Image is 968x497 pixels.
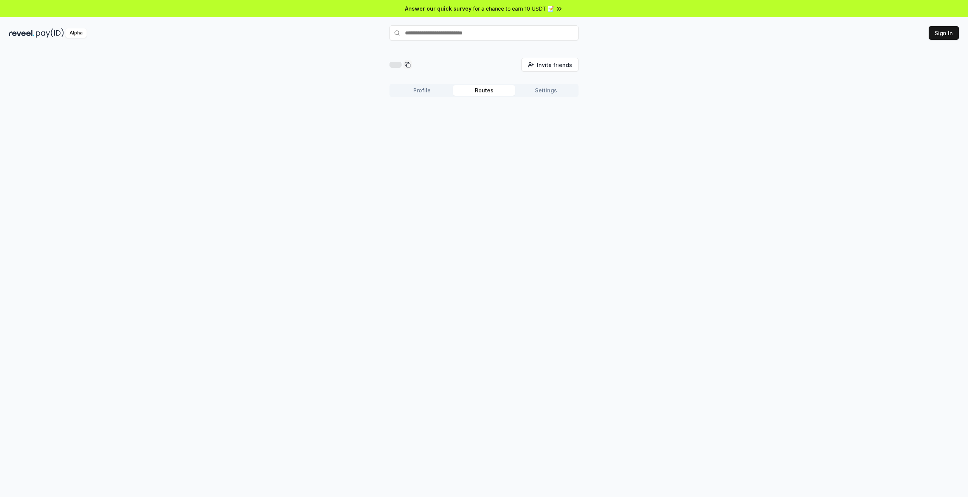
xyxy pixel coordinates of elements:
span: Invite friends [537,61,572,69]
button: Sign In [929,26,959,40]
button: Settings [515,85,577,96]
button: Routes [453,85,515,96]
button: Profile [391,85,453,96]
img: pay_id [36,28,64,38]
div: Alpha [65,28,87,38]
span: Answer our quick survey [405,5,472,12]
button: Invite friends [521,58,579,72]
img: reveel_dark [9,28,34,38]
span: for a chance to earn 10 USDT 📝 [473,5,554,12]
